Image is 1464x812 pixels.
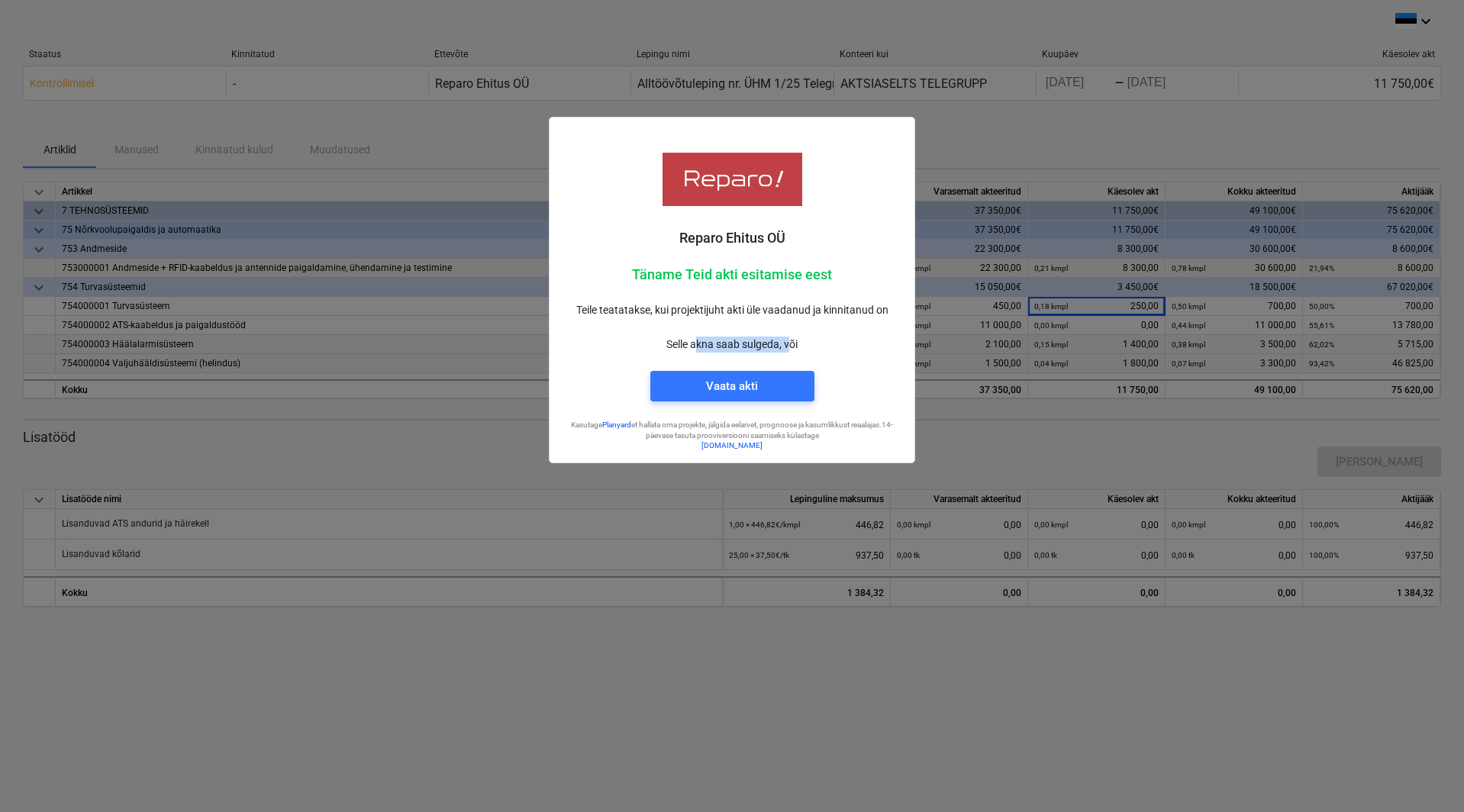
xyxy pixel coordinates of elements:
p: Teile teatatakse, kui projektijuht akti üle vaadanud ja kinnitanud on [562,302,902,318]
a: Planyard [602,420,631,429]
div: Vaata akti [706,376,758,396]
p: Kasutage et hallata oma projekte, jälgida eelarvet, prognoose ja kasumlikkust reaalajas. 14-päeva... [562,420,902,440]
p: Reparo Ehitus OÜ [562,229,902,247]
p: Selle akna saab sulgeda, või [562,337,902,353]
button: Vaata akti [650,371,814,401]
p: Täname Teid akti esitamise eest [562,266,902,284]
a: [DOMAIN_NAME] [701,441,763,449]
